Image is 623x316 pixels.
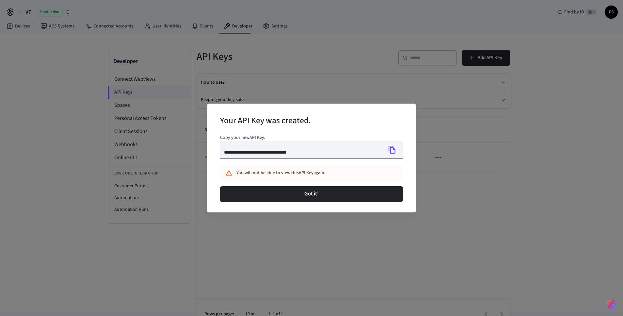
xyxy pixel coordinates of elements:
[220,134,403,141] p: Copy your new API Key .
[220,186,403,202] button: Got it!
[220,111,311,131] h2: Your API Key was created.
[236,167,374,179] div: You will not be able to view this API Key again.
[385,143,399,157] button: Copy
[607,299,615,309] img: SeamLogoGradient.69752ec5.svg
